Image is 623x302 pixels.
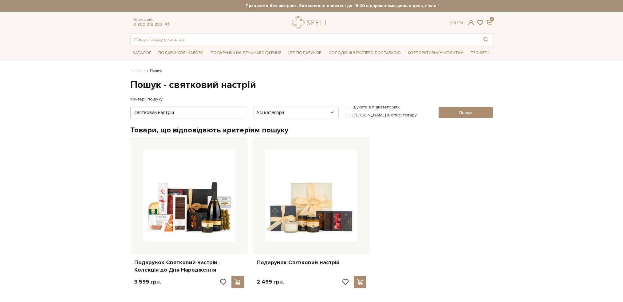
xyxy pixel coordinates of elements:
[468,48,493,58] span: Про Spell
[455,20,456,25] span: |
[286,48,324,58] span: Ідеї подарунків
[130,125,493,135] h2: Товари, що відповідають критеріям пошуку
[326,48,403,58] a: Солодощі з експрес-доставкою
[130,94,163,104] label: Критерії пошуку
[257,278,284,285] p: 2 499 грн.
[130,68,146,73] a: Головна
[146,68,162,73] li: Пошук
[353,104,400,110] label: Шукати в підкатегоріях
[353,112,417,118] label: [PERSON_NAME] в описі товару
[257,259,366,266] a: Подарунок Святковий настрій
[185,3,547,9] strong: Працюємо без вихідних. Замовлення оплачені до 16:00 відправляємо день в день, після 16:00 - насту...
[134,278,161,285] p: 3 599 грн.
[130,107,246,118] input: Ключові слова
[133,18,170,22] span: Консультація:
[479,34,493,45] button: Пошук товару у каталозі
[346,114,350,118] input: [PERSON_NAME] в описі товару
[439,107,493,118] input: Пошук
[292,16,330,29] a: logo
[130,79,493,92] h1: Пошук - святковий настрій
[164,22,170,27] a: telegram
[405,48,466,58] a: Корпоративним клієнтам
[208,48,284,58] span: Подарунки на День народження
[450,20,463,26] div: Ук
[131,34,479,45] input: Пошук товару у каталозі
[457,20,463,25] a: En
[156,48,206,58] span: Подарункові набори
[134,259,244,273] a: Подарунок Святковий настрій - Колекція до Дня Народження
[130,48,154,58] span: Каталог
[133,22,162,27] a: 0 800 319 233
